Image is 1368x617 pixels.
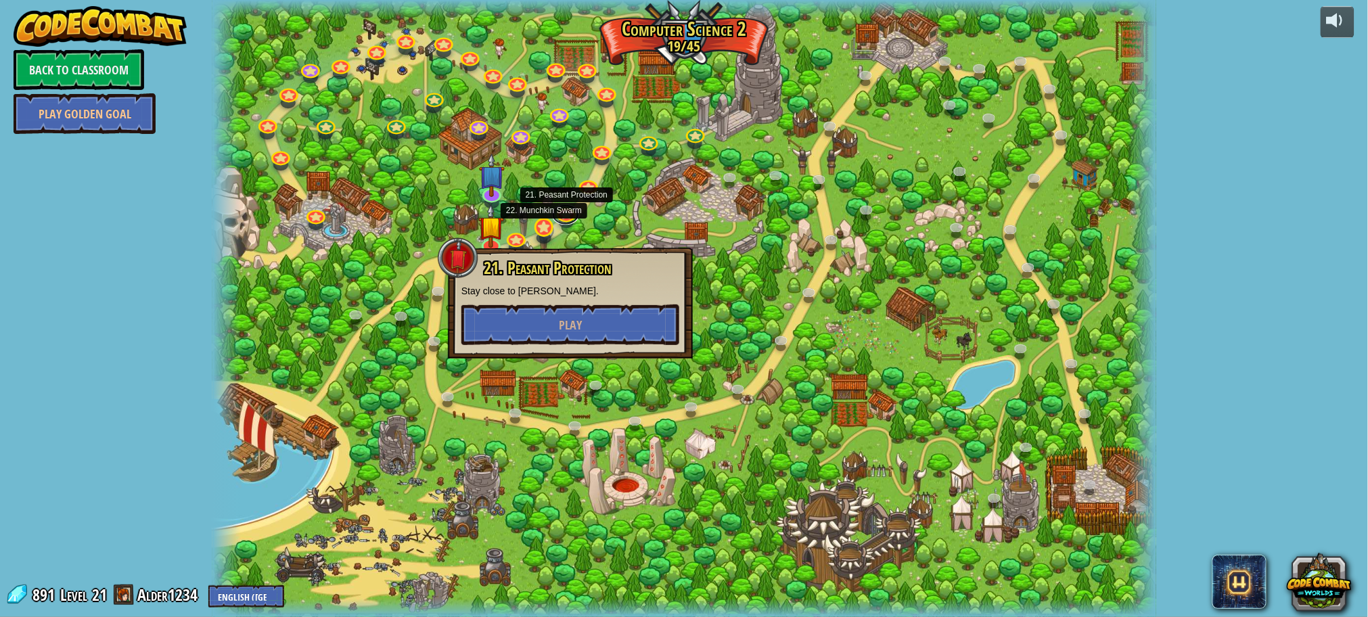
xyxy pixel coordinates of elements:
[92,584,107,605] span: 21
[14,6,187,47] img: CodeCombat - Learn how to code by playing a game
[14,49,144,90] a: Back to Classroom
[461,284,679,298] p: Stay close to [PERSON_NAME].
[480,154,505,197] img: level-banner-unstarted-subscriber.png
[32,584,59,605] span: 891
[484,256,612,279] span: 21. Peasant Protection
[478,204,503,248] img: level-banner-started.png
[559,317,582,334] span: Play
[60,584,87,606] span: Level
[137,584,202,605] a: Alder1234
[461,304,679,345] button: Play
[14,93,156,134] a: Play Golden Goal
[1321,6,1354,38] button: Adjust volume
